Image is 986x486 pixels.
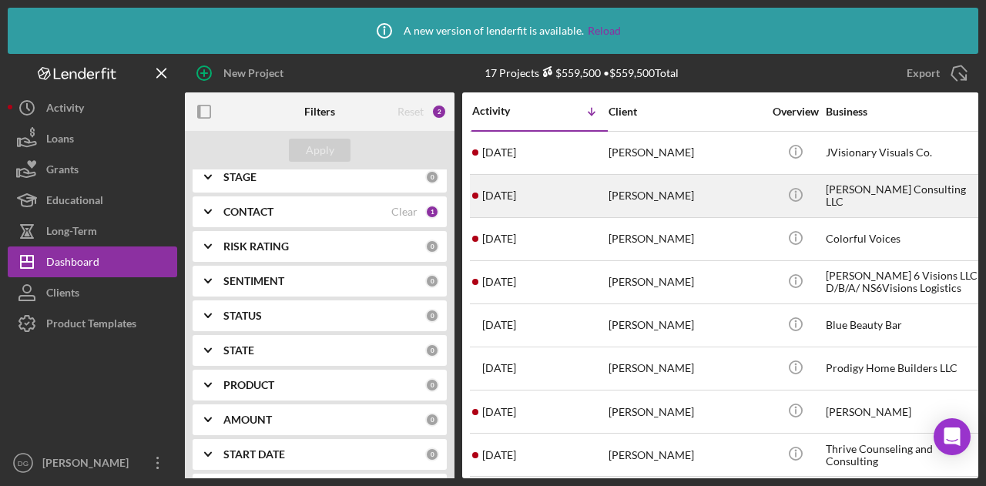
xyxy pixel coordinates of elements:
button: Product Templates [8,308,177,339]
div: 0 [425,344,439,357]
div: 0 [425,378,439,392]
button: Educational [8,185,177,216]
div: [PERSON_NAME] [609,219,763,260]
button: Export [891,58,978,89]
div: 0 [425,240,439,253]
div: Activity [46,92,84,127]
div: Loans [46,123,74,158]
button: Apply [289,139,350,162]
div: Overview [766,106,824,118]
b: STATUS [223,310,262,322]
button: Long-Term [8,216,177,246]
div: Reset [397,106,424,118]
div: Grants [46,154,79,189]
button: Dashboard [8,246,177,277]
div: Colorful Voices [826,219,980,260]
div: [PERSON_NAME] [39,447,139,482]
b: STATE [223,344,254,357]
time: 2025-09-08 17:57 [482,146,516,159]
time: 2025-09-01 18:03 [482,406,516,418]
button: DG[PERSON_NAME] [8,447,177,478]
div: [PERSON_NAME] 6 Visions LLC D/B/A/ NS6Visions Logistics [826,262,980,303]
b: AMOUNT [223,414,272,426]
div: 0 [425,447,439,461]
b: START DATE [223,448,285,461]
time: 2025-09-05 12:25 [482,233,516,245]
div: Dashboard [46,246,99,281]
div: [PERSON_NAME] [609,348,763,389]
b: Filters [304,106,335,118]
b: PRODUCT [223,379,274,391]
div: Client [609,106,763,118]
div: 2 [431,104,447,119]
div: [PERSON_NAME] [609,132,763,173]
time: 2025-09-05 03:31 [482,276,516,288]
div: [PERSON_NAME] [609,434,763,475]
div: Product Templates [46,308,136,343]
div: [PERSON_NAME] [609,391,763,432]
div: New Project [223,58,283,89]
div: [PERSON_NAME] [609,262,763,303]
div: Long-Term [46,216,97,250]
div: Activity [472,105,540,117]
button: Activity [8,92,177,123]
button: Loans [8,123,177,154]
time: 2025-09-03 10:40 [482,362,516,374]
div: 0 [425,274,439,288]
button: New Project [185,58,299,89]
div: Educational [46,185,103,220]
div: 0 [425,413,439,427]
div: 0 [425,309,439,323]
time: 2025-08-22 01:56 [482,449,516,461]
div: [PERSON_NAME] [826,391,980,432]
b: CONTACT [223,206,273,218]
div: Clients [46,277,79,312]
b: RISK RATING [223,240,289,253]
b: SENTIMENT [223,275,284,287]
div: Blue Beauty Bar [826,305,980,346]
div: 0 [425,170,439,184]
div: Apply [306,139,334,162]
button: Grants [8,154,177,185]
div: [PERSON_NAME] [609,305,763,346]
a: Reload [588,25,621,37]
div: $559,500 [539,66,601,79]
div: [PERSON_NAME] [609,176,763,216]
div: JVisionary Visuals Co. [826,132,980,173]
div: Open Intercom Messenger [934,418,971,455]
div: Clear [391,206,418,218]
time: 2025-09-04 11:35 [482,319,516,331]
div: Thrive Counseling and Consulting [826,434,980,475]
div: Business [826,106,980,118]
b: STAGE [223,171,257,183]
div: A new version of lenderfit is available. [365,12,621,50]
div: 17 Projects • $559,500 Total [485,66,679,79]
div: Prodigy Home Builders LLC [826,348,980,389]
button: Clients [8,277,177,308]
div: [PERSON_NAME] Consulting LLC [826,176,980,216]
text: DG [18,459,29,468]
div: Export [907,58,940,89]
div: 1 [425,205,439,219]
time: 2025-09-08 14:19 [482,189,516,202]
